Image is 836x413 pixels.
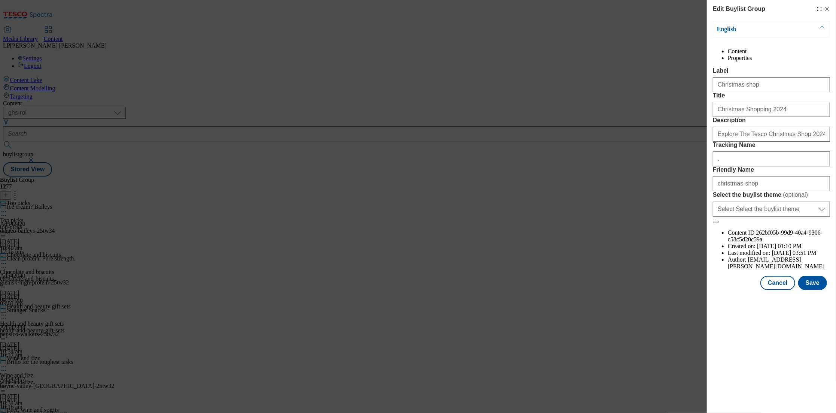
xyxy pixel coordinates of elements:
li: Content ID [728,229,830,243]
p: English [717,25,796,33]
li: Last modified on: [728,250,830,256]
li: Created on: [728,243,830,250]
span: [EMAIL_ADDRESS][PERSON_NAME][DOMAIN_NAME] [728,256,825,269]
button: Cancel [760,276,795,290]
button: Save [798,276,827,290]
h4: Edit Buylist Group [713,4,765,13]
input: Enter Description [713,127,830,142]
label: Friendly Name [713,166,830,173]
label: Label [713,67,830,74]
li: Properties [728,55,830,61]
span: ( optional ) [783,192,808,198]
input: Enter Tracking Name [713,151,830,166]
input: Enter Friendly Name [713,176,830,191]
label: Select the buylist theme [713,191,830,199]
span: 262bf05b-99d9-40a4-9306-c58c5d20c59a [728,229,823,242]
label: Tracking Name [713,142,830,148]
label: Title [713,92,830,99]
li: Content [728,48,830,55]
input: Enter Title [713,102,830,117]
span: [DATE] 01:10 PM [757,243,802,249]
li: Author: [728,256,830,270]
label: Description [713,117,830,124]
span: [DATE] 03:51 PM [772,250,817,256]
input: Enter Label [713,77,830,92]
